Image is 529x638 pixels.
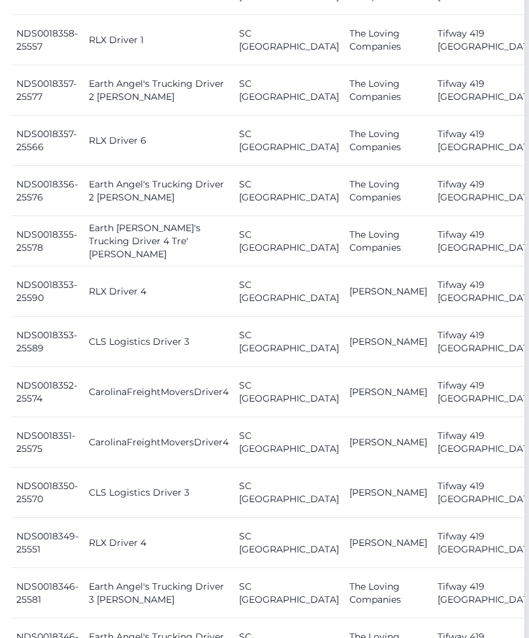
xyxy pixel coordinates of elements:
[11,418,84,468] td: NDS0018351-25575
[234,116,344,167] td: SC [GEOGRAPHIC_DATA]
[234,569,344,619] td: SC [GEOGRAPHIC_DATA]
[344,16,432,66] td: The Loving Companies
[11,66,84,116] td: NDS0018357-25577
[234,267,344,317] td: SC [GEOGRAPHIC_DATA]
[84,167,234,217] td: Earth Angel's Trucking Driver 2 [PERSON_NAME]
[84,368,234,418] td: CarolinaFreightMoversDriver4
[84,66,234,116] td: Earth Angel's Trucking Driver 2 [PERSON_NAME]
[11,468,84,518] td: NDS0018350-25570
[11,569,84,619] td: NDS0018346-25581
[11,317,84,368] td: NDS0018353-25589
[344,569,432,619] td: The Loving Companies
[344,518,432,569] td: [PERSON_NAME]
[344,167,432,217] td: The Loving Companies
[234,217,344,267] td: SC [GEOGRAPHIC_DATA]
[344,66,432,116] td: The Loving Companies
[234,518,344,569] td: SC [GEOGRAPHIC_DATA]
[84,317,234,368] td: CLS Logistics Driver 3
[344,418,432,468] td: [PERSON_NAME]
[344,267,432,317] td: [PERSON_NAME]
[84,16,234,66] td: RLX Driver 1
[234,16,344,66] td: SC [GEOGRAPHIC_DATA]
[84,518,234,569] td: RLX Driver 4
[84,468,234,518] td: CLS Logistics Driver 3
[84,267,234,317] td: RLX Driver 4
[234,368,344,418] td: SC [GEOGRAPHIC_DATA]
[11,217,84,267] td: NDS0018355-25578
[234,317,344,368] td: SC [GEOGRAPHIC_DATA]
[84,418,234,468] td: CarolinaFreightMoversDriver4
[234,468,344,518] td: SC [GEOGRAPHIC_DATA]
[234,167,344,217] td: SC [GEOGRAPHIC_DATA]
[84,217,234,267] td: Earth [PERSON_NAME]'s Trucking Driver 4 Tre' [PERSON_NAME]
[234,418,344,468] td: SC [GEOGRAPHIC_DATA]
[344,468,432,518] td: [PERSON_NAME]
[84,569,234,619] td: Earth Angel's Trucking Driver 3 [PERSON_NAME]
[11,368,84,418] td: NDS0018352-25574
[11,16,84,66] td: NDS0018358-25557
[11,518,84,569] td: NDS0018349-25551
[234,66,344,116] td: SC [GEOGRAPHIC_DATA]
[344,368,432,418] td: [PERSON_NAME]
[11,267,84,317] td: NDS0018353-25590
[344,217,432,267] td: The Loving Companies
[11,167,84,217] td: NDS0018356-25576
[84,116,234,167] td: RLX Driver 6
[344,116,432,167] td: The Loving Companies
[11,116,84,167] td: NDS0018357-25566
[344,317,432,368] td: [PERSON_NAME]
